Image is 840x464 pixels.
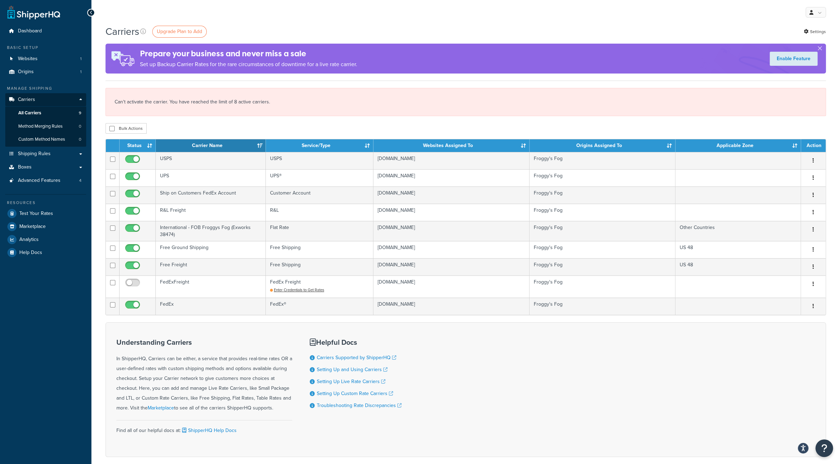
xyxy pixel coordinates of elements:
[157,28,202,35] span: Upgrade Plan to Add
[530,204,675,221] td: Froggy's Fog
[804,27,826,37] a: Settings
[19,224,46,230] span: Marketplace
[274,287,324,293] span: Enter Credentials to Get Rates
[5,120,86,133] li: Method Merging Rules
[140,48,357,59] h4: Prepare your business and never miss a sale
[5,147,86,160] a: Shipping Rules
[310,338,402,346] h3: Helpful Docs
[105,123,147,134] button: Bulk Actions
[5,93,86,106] a: Carriers
[18,123,63,129] span: Method Merging Rules
[675,139,801,152] th: Applicable Zone: activate to sort column ascending
[266,298,373,315] td: FedEx®
[373,139,530,152] th: Websites Assigned To: activate to sort column ascending
[373,169,530,186] td: [DOMAIN_NAME]
[317,378,385,385] a: Setting Up Live Rate Carriers
[105,88,826,116] div: Can't activate the carrier. You have reached the limit of 8 active carriers.
[156,241,266,258] td: Free Ground Shipping
[770,52,817,66] a: Enable Feature
[7,5,60,19] a: ShipperHQ Home
[18,110,41,116] span: All Carriers
[5,107,86,120] a: All Carriers 9
[530,298,675,315] td: Froggy's Fog
[530,152,675,169] td: Froggy's Fog
[266,204,373,221] td: R&L
[801,139,826,152] th: Action
[5,133,86,146] a: Custom Method Names 0
[373,241,530,258] td: [DOMAIN_NAME]
[5,25,86,38] li: Dashboard
[5,85,86,91] div: Manage Shipping
[5,220,86,233] a: Marketplace
[5,174,86,187] li: Advanced Features
[18,69,34,75] span: Origins
[266,169,373,186] td: UPS®
[373,204,530,221] td: [DOMAIN_NAME]
[148,404,174,412] a: Marketplace
[317,402,402,409] a: Troubleshooting Rate Discrepancies
[80,69,82,75] span: 1
[530,186,675,204] td: Froggy's Fog
[675,241,801,258] td: US 48
[18,97,35,103] span: Carriers
[156,258,266,275] td: Free Freight
[5,65,86,78] a: Origins 1
[18,28,42,34] span: Dashboard
[530,258,675,275] td: Froggy's Fog
[5,93,86,147] li: Carriers
[815,439,833,457] button: Open Resource Center
[530,169,675,186] td: Froggy's Fog
[79,110,81,116] span: 9
[5,207,86,220] a: Test Your Rates
[266,152,373,169] td: USPS
[19,211,53,217] span: Test Your Rates
[5,133,86,146] li: Custom Method Names
[105,44,140,74] img: ad-rules-rateshop-fe6ec290ccb7230408bd80ed9643f0289d75e0ffd9eb532fc0e269fcd187b520.png
[18,178,60,184] span: Advanced Features
[79,123,81,129] span: 0
[5,161,86,174] a: Boxes
[5,174,86,187] a: Advanced Features 4
[266,221,373,241] td: Flat Rate
[79,136,81,142] span: 0
[105,25,139,38] h1: Carriers
[5,52,86,65] a: Websites 1
[140,59,357,69] p: Set up Backup Carrier Rates for the rare circumstances of downtime for a live rate carrier.
[5,246,86,259] a: Help Docs
[156,169,266,186] td: UPS
[373,258,530,275] td: [DOMAIN_NAME]
[530,221,675,241] td: Froggy's Fog
[80,56,82,62] span: 1
[5,233,86,246] a: Analytics
[270,287,324,293] a: Enter Credentials to Get Rates
[530,139,675,152] th: Origins Assigned To: activate to sort column ascending
[373,221,530,241] td: [DOMAIN_NAME]
[116,338,292,346] h3: Understanding Carriers
[373,152,530,169] td: [DOMAIN_NAME]
[530,241,675,258] td: Froggy's Fog
[18,164,32,170] span: Boxes
[116,420,292,436] div: Find all of our helpful docs at:
[5,45,86,51] div: Basic Setup
[317,390,393,397] a: Setting Up Custom Rate Carriers
[266,139,373,152] th: Service/Type: activate to sort column ascending
[156,186,266,204] td: Ship on Customers FedEx Account
[120,139,156,152] th: Status: activate to sort column ascending
[373,275,530,298] td: [DOMAIN_NAME]
[266,186,373,204] td: Customer Account
[317,354,396,361] a: Carriers Supported by ShipperHQ
[152,26,207,38] a: Upgrade Plan to Add
[116,338,292,413] div: In ShipperHQ, Carriers can be either, a service that provides real-time rates OR a user-defined r...
[18,136,65,142] span: Custom Method Names
[156,298,266,315] td: FedEx
[266,258,373,275] td: Free Shipping
[156,275,266,298] td: FedExFreight
[5,107,86,120] li: All Carriers
[181,427,237,434] a: ShipperHQ Help Docs
[266,275,373,298] td: FedEx Freight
